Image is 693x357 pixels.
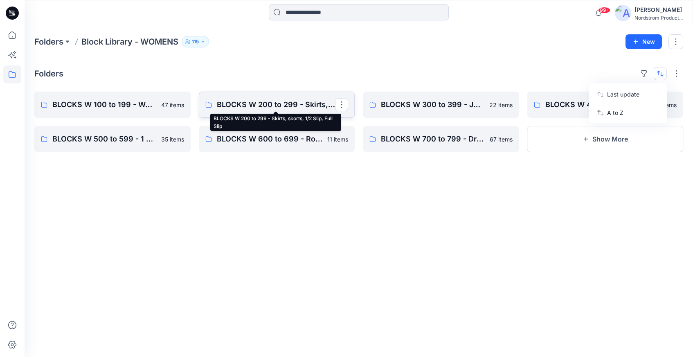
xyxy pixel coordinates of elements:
a: Folders [34,36,63,47]
p: A to Z [607,108,659,117]
img: avatar [615,5,631,21]
a: BLOCKS W 100 to 199 - Woven Tops, Shirts, PJ Tops47 items [34,92,191,118]
div: [PERSON_NAME] [634,5,683,15]
button: 115 [182,36,209,47]
p: BLOCKS W 400 to 499 - Bottoms, Shorts [545,99,650,110]
p: 35 items [161,135,184,144]
p: 47 items [161,101,184,109]
p: 67 items [490,135,513,144]
p: BLOCKS W 600 to 699 - Robes, [GEOGRAPHIC_DATA] [217,133,323,145]
p: Block Library - WOMENS [81,36,178,47]
div: Nordstrom Product... [634,15,683,21]
a: BLOCKS W 200 to 299 - Skirts, skorts, 1/2 Slip, Full Slip [199,92,355,118]
p: Last update [607,90,659,99]
p: BLOCKS W 300 to 399 - Jackets, Blazers, Outerwear, Sportscoat, Vest [381,99,484,110]
h4: Folders [34,69,63,79]
p: 22 items [489,101,513,109]
button: New [625,34,662,49]
button: Show More [527,126,684,152]
span: 99+ [598,7,610,13]
p: 11 items [327,135,348,144]
p: BLOCKS W 200 to 299 - Skirts, skorts, 1/2 Slip, Full Slip [217,99,335,110]
a: BLOCKS W 700 to 799 - Dresses, Cami's, Gowns, Chemise67 items [363,126,519,152]
p: 115 [192,37,199,46]
a: BLOCKS W 300 to 399 - Jackets, Blazers, Outerwear, Sportscoat, Vest22 items [363,92,519,118]
p: BLOCKS W 100 to 199 - Woven Tops, Shirts, PJ Tops [52,99,156,110]
a: BLOCKS W 400 to 499 - Bottoms, Shorts74 items [527,92,684,118]
a: BLOCKS W 500 to 599 - 1 pc Swim, Bodysuits, Jumpsuits, Bras, Teddies, Onesies, Swim Top35 items [34,126,191,152]
p: BLOCKS W 500 to 599 - 1 pc Swim, Bodysuits, Jumpsuits, Bras, Teddies, Onesies, Swim Top [52,133,156,145]
a: BLOCKS W 600 to 699 - Robes, [GEOGRAPHIC_DATA]11 items [199,126,355,152]
p: BLOCKS W 700 to 799 - Dresses, Cami's, Gowns, Chemise [381,133,485,145]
